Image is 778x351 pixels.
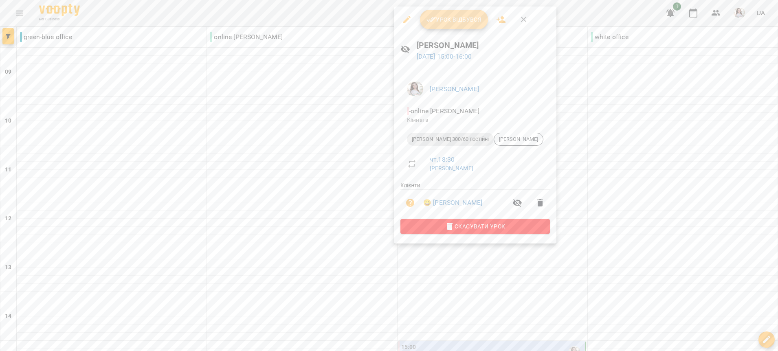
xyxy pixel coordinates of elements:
a: чт , 18:30 [430,156,455,163]
button: Візит ще не сплачено. Додати оплату? [400,193,420,213]
button: Скасувати Урок [400,219,550,234]
a: [DATE] 15:00-16:00 [417,53,472,60]
p: Кімната [407,116,543,124]
span: [PERSON_NAME] 300/60 постійні [407,136,494,143]
a: [PERSON_NAME] [430,165,473,171]
button: Урок відбувся [420,10,488,29]
ul: Клієнти [400,181,550,219]
h6: [PERSON_NAME] [417,39,550,52]
span: Скасувати Урок [407,222,543,231]
div: [PERSON_NAME] [494,133,543,146]
span: [PERSON_NAME] [494,136,543,143]
a: 😀 [PERSON_NAME] [423,198,482,208]
img: a694e0b2dea0f9e3a16b402a4dbce13d.jpeg [407,81,423,97]
span: Урок відбувся [426,15,482,24]
a: [PERSON_NAME] [430,85,479,93]
span: - online [PERSON_NAME] [407,107,481,115]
